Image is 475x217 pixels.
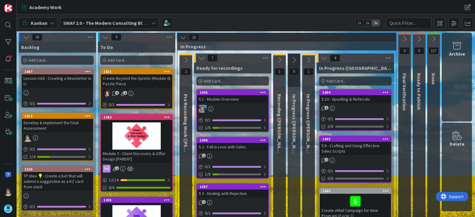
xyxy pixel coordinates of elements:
[328,123,333,130] span: 0/8
[101,69,172,88] div: 1611Create Beyond the Sprints (Module 6) Puzzle Piece
[320,136,391,155] div: 16025.8 - Crafting and Using Effective Sales Scripts
[196,65,243,71] span: Ready for recordings
[109,177,119,183] span: 12 / 14
[21,113,94,161] a: 1612Develop & Implement the Final AssessmentTP0/11/4
[289,68,299,75] span: 0
[386,18,431,28] input: Quick Filter...
[402,73,408,111] span: Final Verification
[109,102,115,108] span: 0 / 1
[100,114,173,192] a: 1303Module 3 - Client Discovery & Offer Design [PARENT]12/146/6
[202,200,206,204] span: 1
[320,167,391,175] div: 0/1
[320,115,391,123] div: 0/1
[101,69,172,74] div: 1611
[24,167,93,171] div: 1529
[22,69,93,88] div: 1667Lesson Add - Creating a Newsletter in LI
[21,166,94,211] a: 1529TP Idea 💡- Create a bot that will submit a suggestion as a KZ card from slack0/1
[197,90,268,95] div: 1595
[30,146,35,152] span: 0 / 1
[32,34,42,41] span: 18
[21,68,94,108] a: 1667Lesson Add - Creating a Newsletter in LI0/1
[197,116,268,124] div: 0/1
[22,119,93,132] div: Develop & Implement the Final Assessment
[431,73,437,85] span: Done
[450,140,464,147] div: Delete
[115,166,119,170] span: 1
[22,167,93,172] div: 1529
[305,94,312,160] span: In Progress (Fike)
[200,90,268,95] div: 1595
[197,189,268,197] div: 5.3 - Dealing with Rejection
[22,145,93,153] div: 0/1
[115,91,119,95] span: 1
[200,185,268,189] div: 1597
[24,134,31,142] img: TP
[196,89,269,132] a: 15955.1 - Module OverviewMA0/11/8
[101,197,172,203] div: 1305
[103,89,111,97] img: BN
[22,167,93,191] div: 1529TP Idea 💡- Create a bot that will submit a suggestion as a KZ card from slack
[319,65,392,71] span: In Progress (Tana)
[111,34,121,41] span: 9
[196,137,269,179] a: 15965.2 - Fall in Love with Sales0/11/8
[330,54,340,62] span: 4
[100,68,173,109] a: 1611Create Beyond the Sprints (Module 6) Puzzle PieceBN0/1
[197,184,268,189] div: 1597
[372,20,380,26] span: 3x
[4,4,12,12] img: Visit kanbanzone.com
[449,50,465,57] div: Archive
[101,115,172,120] div: 1303
[31,19,47,27] span: Kanban
[205,164,211,170] span: 0 / 1
[28,57,48,63] span: Add Card...
[24,114,93,118] div: 1612
[22,74,93,88] div: Lesson Add - Creating a Newsletter in LI
[22,113,93,132] div: 1612Develop & Implement the Final Assessment
[197,143,268,151] div: 5.2 - Fall in Love with Sales
[4,188,12,196] img: TP
[22,172,93,191] div: TP Idea 💡- Create a bot that will submit a suggestion as a KZ card from slack
[197,105,268,113] div: MA
[399,47,410,54] span: 0
[101,89,172,97] div: BN
[30,203,35,210] span: 0 / 1
[101,176,172,184] div: 12/14
[29,4,62,11] span: Academy Work
[204,78,223,84] span: Add Card...
[104,115,172,119] div: 1303
[207,54,218,62] span: 7
[291,94,297,161] span: In Progress (Barb)
[22,203,93,210] div: 0/1
[21,44,40,50] span: Backlog
[101,101,172,108] div: 0/1
[202,154,206,157] span: 1
[319,89,392,131] a: 16045.10 - Upselling & Referrals0/10/8
[180,44,389,50] span: In Progress
[101,115,172,163] div: 1303Module 3 - Client Discovery & Offer Design [PARENT]
[205,125,211,131] span: 1/8
[22,100,93,107] div: 0/1
[104,70,172,74] div: 1611
[197,138,268,151] div: 15965.2 - Fall in Love with Sales
[30,100,35,107] span: 0 / 1
[205,171,211,177] span: 1/8
[197,90,268,103] div: 15955.1 - Module Overview
[325,158,328,162] span: 2
[13,1,27,8] span: Support
[22,69,93,74] div: 1667
[320,188,391,194] div: 1360
[108,57,127,63] span: Add Card...
[197,95,268,103] div: 5.1 - Module Overview
[200,138,268,142] div: 1596
[276,94,283,158] span: Recording (Marina)
[274,68,285,75] span: 1
[326,78,346,84] span: Add Card...
[355,20,364,26] span: 1x
[100,44,113,50] span: To Do
[183,94,189,179] span: Pre Recording Work (Marina)
[30,154,35,160] span: 1/4
[428,47,439,54] span: 117
[205,117,211,123] span: 0 / 1
[416,73,422,110] span: Ready to Publish
[197,184,268,197] div: 15975.3 - Dealing with Rejection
